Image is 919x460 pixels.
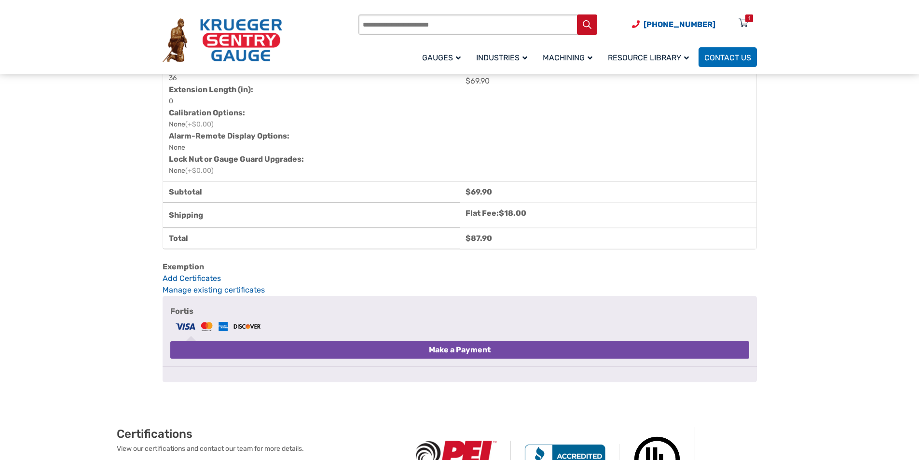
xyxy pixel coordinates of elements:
b: Exemption [163,262,204,271]
th: Shipping [163,203,460,228]
div: 1 [748,14,750,22]
span: Machining [543,53,592,62]
p: None [169,119,214,130]
p: None [169,142,185,153]
a: Industries [470,46,537,69]
bdi: 69.90 [466,187,492,196]
span: Contact Us [704,53,751,62]
span: Industries [476,53,527,62]
th: Subtotal [163,181,460,203]
p: 36 [169,72,177,84]
span: $ [499,209,504,218]
bdi: 87.90 [466,234,492,243]
button: Make a Payment [170,341,749,359]
p: 0 [169,96,173,107]
p: None [169,165,214,177]
span: Resource Library [608,53,689,62]
label: Flat Fee: [466,209,526,218]
th: Total [163,228,460,249]
h2: Certifications [117,427,402,441]
span: Gauges [422,53,461,62]
img: Fortis [174,321,262,333]
a: Machining [537,46,602,69]
bdi: 69.90 [466,76,490,85]
a: Add Certificates [163,273,757,284]
dt: Extension Length (in): [169,84,452,96]
span: (+$0.00) [185,120,214,128]
p: View our certifications and contact our team for more details. [117,444,402,454]
span: (+$0.00) [185,167,214,175]
span: $ [466,234,471,243]
dt: Lock Nut or Gauge Guard Upgrades: [169,153,452,165]
span: $ [466,187,471,196]
span: $ [466,76,470,85]
dt: Calibration Options: [169,107,452,119]
a: Manage existing certificates [163,285,265,294]
label: Fortis [170,304,749,335]
bdi: 18.00 [499,209,526,218]
dt: Alarm-Remote Display Options: [169,130,452,142]
img: Krueger Sentry Gauge [163,18,282,63]
a: Resource Library [602,46,699,69]
span: [PHONE_NUMBER] [644,20,715,29]
a: Phone Number (920) 434-8860 [632,18,715,30]
a: Contact Us [699,47,757,67]
a: Gauges [416,46,470,69]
